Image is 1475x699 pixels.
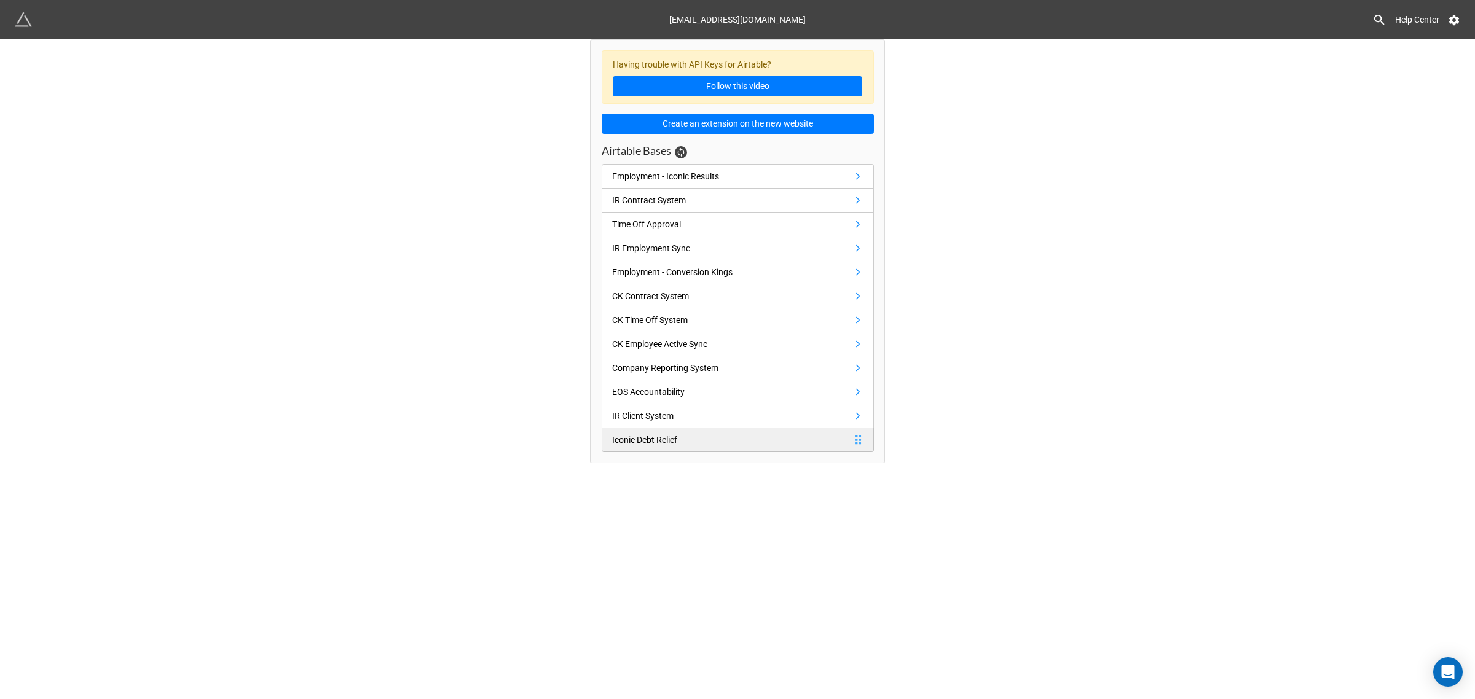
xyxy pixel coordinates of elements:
[602,428,874,452] a: Iconic Debt Relief
[602,380,874,404] a: EOS Accountability
[602,213,874,236] a: Time Off Approval
[612,170,719,183] div: Employment - Iconic Results
[602,50,874,104] div: Having trouble with API Keys for Airtable?
[602,404,874,428] a: IR Client System
[602,114,874,135] button: Create an extension on the new website
[612,337,707,351] div: CK Employee Active Sync
[602,260,874,284] a: Employment - Conversion Kings
[1433,657,1463,687] div: Open Intercom Messenger
[612,409,674,423] div: IR Client System
[675,146,687,158] a: Sync Base Structure
[612,385,685,399] div: EOS Accountability
[612,433,677,447] div: Iconic Debt Relief
[612,217,681,231] div: Time Off Approval
[612,241,690,255] div: IR Employment Sync
[602,144,671,158] h3: Airtable Bases
[612,289,689,303] div: CK Contract System
[602,189,874,213] a: IR Contract System
[1386,9,1448,31] a: Help Center
[602,308,874,332] a: CK Time Off System
[612,265,733,279] div: Employment - Conversion Kings
[612,361,718,375] div: Company Reporting System
[612,313,688,327] div: CK Time Off System
[669,9,806,31] div: [EMAIL_ADDRESS][DOMAIN_NAME]
[602,236,874,260] a: IR Employment Sync
[613,76,862,97] a: Follow this video
[602,164,874,189] a: Employment - Iconic Results
[612,193,686,207] div: IR Contract System
[15,11,32,28] img: miniextensions-icon.73ae0678.png
[602,284,874,308] a: CK Contract System
[602,332,874,356] a: CK Employee Active Sync
[602,356,874,380] a: Company Reporting System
